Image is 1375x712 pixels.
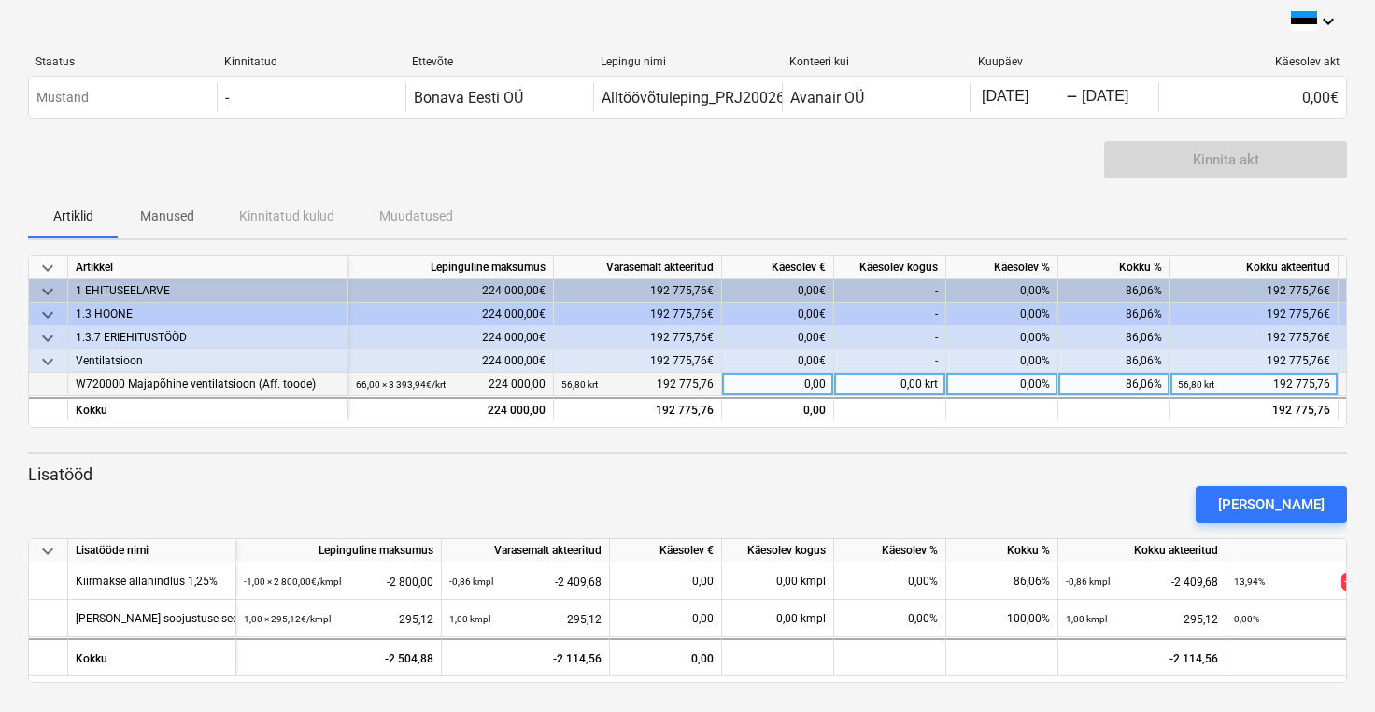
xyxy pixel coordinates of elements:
p: Mustand [36,88,89,107]
div: 192 775,76€ [1170,303,1339,326]
small: -0,86 kmpl [1066,577,1110,587]
div: 192 775,76€ [554,326,722,349]
div: 0,00€ [722,303,834,326]
small: 66,00 × 3 393,94€ / krt [356,379,446,390]
div: 192 775,76 [1170,397,1339,420]
small: 1,00 kmpl [449,614,490,624]
div: 192 775,76€ [1170,349,1339,373]
div: 1.3.7 ERIEHITUSTÖÖD [76,326,340,349]
div: -2 504,88 [236,638,442,676]
div: -2 409,68 [449,562,602,601]
div: 0,00€ [722,279,834,303]
div: Käesolev % [946,256,1058,279]
span: keyboard_arrow_down [36,327,59,349]
div: 192 775,76 [1178,373,1330,396]
div: 0,00% [834,600,946,637]
div: 86,06% [1058,349,1170,373]
div: 0,00 [722,397,834,420]
div: [PERSON_NAME] [1218,492,1325,517]
div: Kokku akteeritud [1170,256,1339,279]
div: W720000 Majapõhine ventilatsioon (Aff. toode) [76,373,340,396]
div: 224 000,00€ [348,303,554,326]
div: Lepingu nimi [601,55,774,68]
div: Konteeri kui [789,55,963,68]
small: -0,86 kmpl [449,577,493,587]
p: Manused [140,206,194,226]
small: 1,00 kmpl [1066,614,1107,624]
small: 1,00 × 295,12€ / kmpl [244,614,331,624]
div: Bonava Eesti OÜ [414,89,523,107]
div: 0,00 [617,600,714,637]
div: Staatus [35,55,209,68]
div: 295,12 [244,600,433,638]
div: Käesolev € [610,539,722,562]
div: 295,12 [1066,600,1218,638]
div: 0,00€ [722,349,834,373]
div: Varasemalt akteeritud [442,539,610,562]
div: -2 114,56 [442,638,610,676]
span: keyboard_arrow_down [36,280,59,303]
div: 0,00% [946,373,1058,396]
div: 86,06% [946,562,1058,600]
div: -2 800,00 [244,562,433,601]
div: 1.3 HOONE [76,303,340,326]
div: -2 114,56 [1058,638,1226,676]
div: 224 000,00€ [348,279,554,303]
div: 192 775,76 [561,399,714,422]
div: - [1066,92,1078,103]
div: 86,06% [1058,279,1170,303]
div: - [834,279,946,303]
div: Kokku % [1058,256,1170,279]
div: Kuupäev [978,55,1152,68]
div: Käesolev % [834,539,946,562]
div: 1 EHITUSEELARVE [76,279,340,303]
div: Varasemalt akteeritud [554,256,722,279]
div: 0,00€ [1158,82,1346,112]
div: Katuse soojustuse sees torustiku isoleerimine armaflexiga [76,600,418,636]
div: 224 000,00 [356,399,546,422]
div: 0,00% [834,562,946,600]
div: Lepinguline maksumus [236,539,442,562]
div: Kokku [68,638,236,676]
span: keyboard_arrow_down [36,350,59,373]
div: Kokku [68,397,348,420]
input: Algus [978,84,1066,110]
small: 0,00% [1234,614,1259,624]
span: keyboard_arrow_down [36,257,59,279]
div: Kinnitatud [224,55,398,68]
div: 0,00% [946,326,1058,349]
div: Käesolev kogus [834,256,946,279]
div: 192 775,76€ [1170,279,1339,303]
div: Ventilatsioon [76,349,340,373]
small: 56,80 krt [561,379,598,390]
div: Kokku akteeritud [1058,539,1226,562]
small: 13,94% [1234,577,1265,587]
div: 192 775,76€ [1170,326,1339,349]
div: 0,00 krt [834,373,946,396]
div: 0,00€ [722,326,834,349]
div: 0,00% [946,279,1058,303]
div: Avanair OÜ [790,89,864,107]
div: 0,00 kmpl [722,562,834,600]
div: 0,00 [722,373,834,396]
i: keyboard_arrow_down [1317,10,1340,33]
div: - [834,349,946,373]
div: 0,00% [946,303,1058,326]
div: 224 000,00 [356,373,546,396]
input: Lõpp [1078,84,1166,110]
div: 86,06% [1058,303,1170,326]
div: 192 775,76€ [554,279,722,303]
div: Lepinguline maksumus [348,256,554,279]
div: Ettevõte [412,55,586,68]
div: 86,06% [1058,373,1170,396]
small: -1,00 × 2 800,00€ / kmpl [244,577,341,587]
small: 56,80 krt [1178,379,1214,390]
div: 224 000,00€ [348,326,554,349]
div: 192 775,76 [561,373,714,396]
span: keyboard_arrow_down [36,304,59,326]
div: 0,00 [610,638,722,676]
div: 0,00% [946,349,1058,373]
div: Käesolev akt [1166,55,1340,68]
div: Lisatööde nimi [68,539,236,562]
div: 192 775,76€ [554,303,722,326]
